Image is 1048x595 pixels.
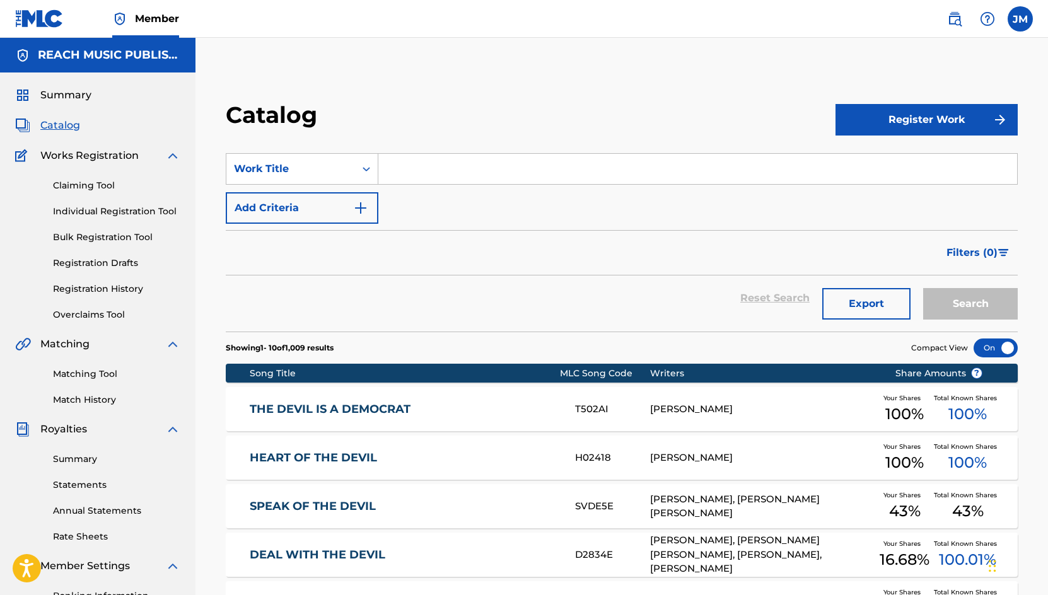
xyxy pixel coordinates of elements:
[560,367,650,380] div: MLC Song Code
[885,403,924,425] span: 100 %
[226,342,334,354] p: Showing 1 - 10 of 1,009 results
[1008,6,1033,32] div: User Menu
[53,205,180,218] a: Individual Registration Tool
[250,548,558,562] a: DEAL WITH THE DEVIL
[575,548,650,562] div: D2834E
[946,245,998,260] span: Filters ( 0 )
[15,148,32,163] img: Works Registration
[835,104,1018,136] button: Register Work
[948,451,987,474] span: 100 %
[15,118,80,133] a: CatalogCatalog
[947,11,962,26] img: search
[993,112,1008,127] img: f7272a7cc735f4ea7f67.svg
[15,558,30,574] img: Member Settings
[889,500,921,523] span: 43 %
[53,393,180,407] a: Match History
[911,342,968,354] span: Compact View
[38,48,180,62] h5: REACH MUSIC PUBLISHING
[650,367,876,380] div: Writers
[250,367,560,380] div: Song Title
[40,558,130,574] span: Member Settings
[883,539,926,548] span: Your Shares
[883,393,926,403] span: Your Shares
[53,478,180,492] a: Statements
[989,547,996,585] div: Drag
[883,442,926,451] span: Your Shares
[972,368,982,378] span: ?
[883,490,926,500] span: Your Shares
[934,393,1002,403] span: Total Known Shares
[165,558,180,574] img: expand
[998,249,1009,257] img: filter
[948,403,987,425] span: 100 %
[934,539,1002,548] span: Total Known Shares
[40,148,139,163] span: Works Registration
[234,161,347,176] div: Work Title
[15,88,91,103] a: SummarySummary
[650,533,876,576] div: [PERSON_NAME], [PERSON_NAME] [PERSON_NAME], [PERSON_NAME], [PERSON_NAME]
[353,200,368,216] img: 9d2ae6d4665cec9f34b9.svg
[15,48,30,63] img: Accounts
[53,367,180,381] a: Matching Tool
[885,451,924,474] span: 100 %
[53,257,180,270] a: Registration Drafts
[226,192,378,224] button: Add Criteria
[53,282,180,296] a: Registration History
[226,101,323,129] h2: Catalog
[53,179,180,192] a: Claiming Tool
[53,504,180,517] a: Annual Statements
[250,499,558,514] a: SPEAK OF THE DEVIL
[939,237,1018,269] button: Filters (0)
[934,442,1002,451] span: Total Known Shares
[53,530,180,543] a: Rate Sheets
[165,337,180,352] img: expand
[575,451,650,465] div: H02418
[575,499,650,514] div: SVDE5E
[165,422,180,437] img: expand
[165,148,180,163] img: expand
[650,402,876,417] div: [PERSON_NAME]
[112,11,127,26] img: Top Rightsholder
[40,422,87,437] span: Royalties
[895,367,982,380] span: Share Amounts
[15,422,30,437] img: Royalties
[942,6,967,32] a: Public Search
[980,11,995,26] img: help
[952,500,984,523] span: 43 %
[975,6,1000,32] div: Help
[985,534,1048,595] iframe: Chat Widget
[15,118,30,133] img: Catalog
[250,451,558,465] a: HEART OF THE DEVIL
[1013,395,1048,496] iframe: Resource Center
[939,548,996,571] span: 100.01 %
[822,288,911,320] button: Export
[575,402,650,417] div: T502AI
[53,308,180,321] a: Overclaims Tool
[650,492,876,521] div: [PERSON_NAME], [PERSON_NAME] [PERSON_NAME]
[15,9,64,28] img: MLC Logo
[53,231,180,244] a: Bulk Registration Tool
[40,337,90,352] span: Matching
[15,88,30,103] img: Summary
[15,337,31,352] img: Matching
[40,118,80,133] span: Catalog
[650,451,876,465] div: [PERSON_NAME]
[226,153,1018,332] form: Search Form
[250,402,558,417] a: THE DEVIL IS A DEMOCRAT
[880,548,929,571] span: 16.68 %
[53,453,180,466] a: Summary
[934,490,1002,500] span: Total Known Shares
[40,88,91,103] span: Summary
[135,11,179,26] span: Member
